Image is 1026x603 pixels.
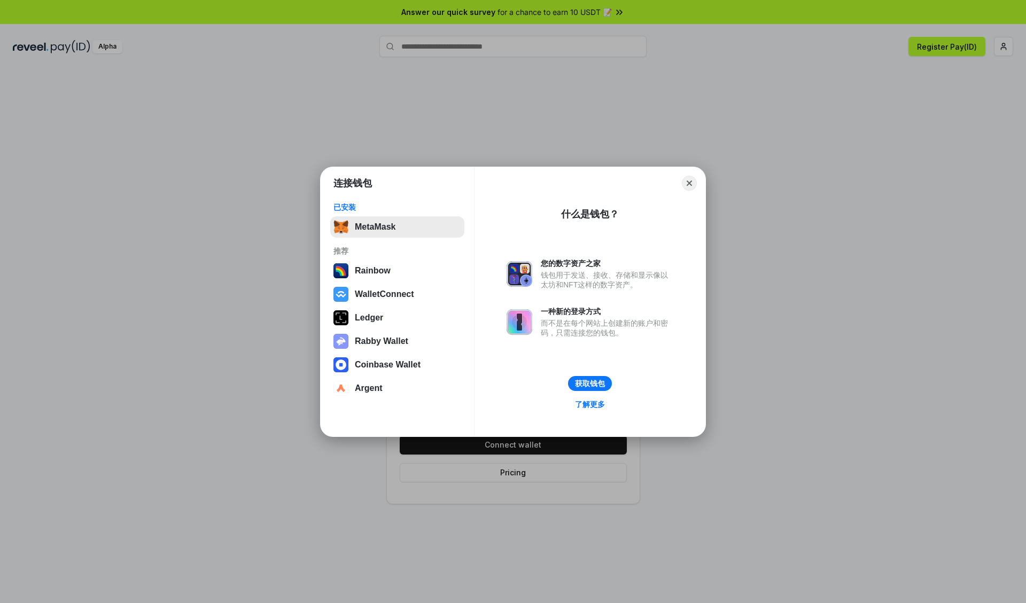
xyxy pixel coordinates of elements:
[568,376,612,391] button: 获取钱包
[507,261,532,287] img: svg+xml,%3Csvg%20xmlns%3D%22http%3A%2F%2Fwww.w3.org%2F2000%2Fsvg%22%20fill%3D%22none%22%20viewBox...
[330,354,464,375] button: Coinbase Wallet
[355,336,408,346] div: Rabby Wallet
[355,289,414,299] div: WalletConnect
[355,360,421,370] div: Coinbase Wallet
[333,357,348,372] img: svg+xml,%3Csvg%20width%3D%2228%22%20height%3D%2228%22%20viewBox%3D%220%200%2028%2028%22%20fill%3D...
[333,177,372,190] h1: 连接钱包
[333,202,461,212] div: 已安装
[355,266,391,276] div: Rainbow
[541,307,673,316] div: 一种新的登录方式
[330,284,464,305] button: WalletConnect
[330,260,464,281] button: Rainbow
[333,334,348,349] img: svg+xml,%3Csvg%20xmlns%3D%22http%3A%2F%2Fwww.w3.org%2F2000%2Fsvg%22%20fill%3D%22none%22%20viewBox...
[541,318,673,338] div: 而不是在每个网站上创建新的账户和密码，只需连接您的钱包。
[333,263,348,278] img: svg+xml,%3Csvg%20width%3D%22120%22%20height%3D%22120%22%20viewBox%3D%220%200%20120%20120%22%20fil...
[333,381,348,396] img: svg+xml,%3Csvg%20width%3D%2228%22%20height%3D%2228%22%20viewBox%3D%220%200%2028%2028%22%20fill%3D...
[330,331,464,352] button: Rabby Wallet
[575,379,605,388] div: 获取钱包
[355,313,383,323] div: Ledger
[330,378,464,399] button: Argent
[355,222,395,232] div: MetaMask
[333,310,348,325] img: svg+xml,%3Csvg%20xmlns%3D%22http%3A%2F%2Fwww.w3.org%2F2000%2Fsvg%22%20width%3D%2228%22%20height%3...
[330,307,464,328] button: Ledger
[575,400,605,409] div: 了解更多
[569,397,611,411] a: 了解更多
[330,216,464,238] button: MetaMask
[541,270,673,289] div: 钱包用于发送、接收、存储和显示像以太坊和NFT这样的数字资产。
[333,246,461,256] div: 推荐
[507,309,532,335] img: svg+xml,%3Csvg%20xmlns%3D%22http%3A%2F%2Fwww.w3.org%2F2000%2Fsvg%22%20fill%3D%22none%22%20viewBox...
[355,383,383,393] div: Argent
[561,208,619,221] div: 什么是钱包？
[682,176,697,191] button: Close
[333,287,348,302] img: svg+xml,%3Csvg%20width%3D%2228%22%20height%3D%2228%22%20viewBox%3D%220%200%2028%2028%22%20fill%3D...
[333,220,348,234] img: svg+xml,%3Csvg%20fill%3D%22none%22%20height%3D%2233%22%20viewBox%3D%220%200%2035%2033%22%20width%...
[541,259,673,268] div: 您的数字资产之家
